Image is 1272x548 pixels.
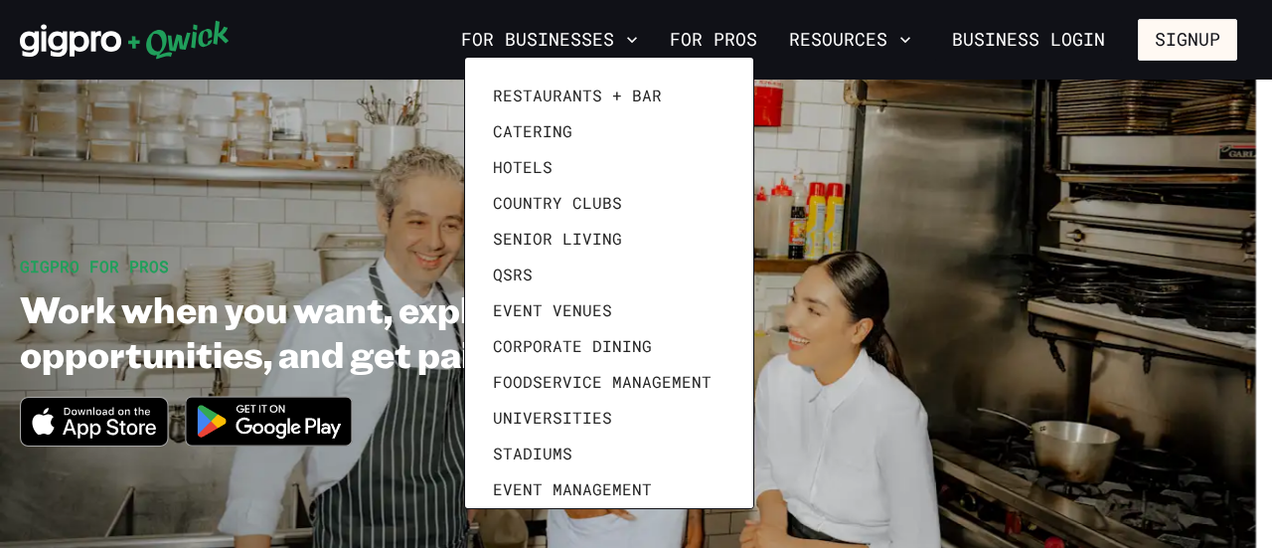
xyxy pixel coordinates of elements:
span: Event Venues [493,300,612,320]
span: Hotels [493,157,553,177]
span: Corporate Dining [493,336,652,356]
span: Event Management [493,479,652,499]
span: Catering [493,121,572,141]
span: Universities [493,408,612,428]
span: Restaurants + Bar [493,86,662,105]
span: Country Clubs [493,193,622,213]
span: Stadiums [493,444,572,463]
span: Senior Living [493,229,622,249]
span: QSRs [493,265,533,284]
span: Foodservice Management [493,372,712,392]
